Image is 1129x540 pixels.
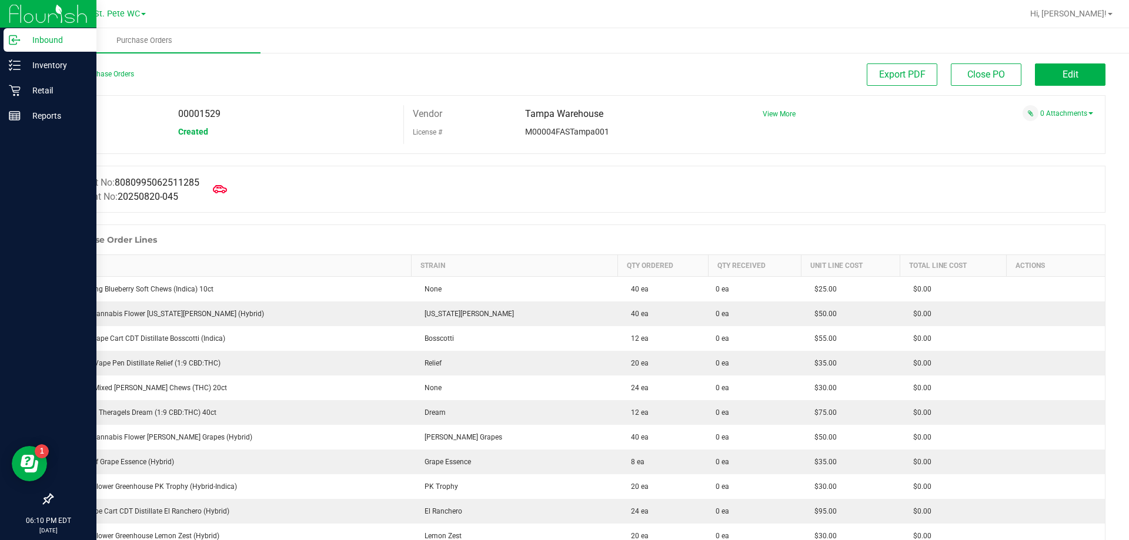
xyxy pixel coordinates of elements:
[28,28,260,53] a: Purchase Orders
[419,359,442,367] span: Relief
[809,482,837,491] span: $30.00
[1063,69,1078,80] span: Edit
[60,506,405,516] div: FT 1g Vape Cart CDT Distillate El Ranchero (Hybrid)
[907,458,931,466] span: $0.00
[625,285,649,293] span: 40 ea
[801,255,900,277] th: Unit Line Cost
[907,532,931,540] span: $0.00
[115,177,199,188] span: 8080995062511285
[53,255,412,277] th: Item
[1030,9,1107,18] span: Hi, [PERSON_NAME]!
[907,433,931,441] span: $0.00
[9,59,21,71] inline-svg: Inventory
[951,63,1021,86] button: Close PO
[178,108,221,119] span: 00001529
[625,384,649,392] span: 24 ea
[419,532,462,540] span: Lemon Zest
[5,515,91,526] p: 06:10 PM EDT
[35,444,49,458] iframe: Resource center unread badge
[419,334,454,343] span: Bosscotti
[716,481,729,492] span: 0 ea
[419,458,471,466] span: Grape Essence
[101,35,188,46] span: Purchase Orders
[907,285,931,293] span: $0.00
[412,255,618,277] th: Strain
[21,58,91,72] p: Inventory
[809,310,837,318] span: $50.00
[419,310,514,318] span: [US_STATE][PERSON_NAME]
[1006,255,1105,277] th: Actions
[625,507,649,515] span: 24 ea
[625,310,649,318] span: 40 ea
[60,284,405,294] div: WNA 10mg Blueberry Soft Chews (Indica) 10ct
[716,358,729,368] span: 0 ea
[625,482,649,491] span: 20 ea
[716,284,729,294] span: 0 ea
[60,407,405,418] div: SW 10mg Theragels Dream (1:9 CBD:THC) 40ct
[1035,63,1105,86] button: Edit
[208,177,232,201] span: Mark as Arrived
[809,285,837,293] span: $25.00
[907,482,931,491] span: $0.00
[809,532,837,540] span: $30.00
[5,526,91,535] p: [DATE]
[118,191,178,202] span: 20250820-045
[809,433,837,441] span: $50.00
[809,359,837,367] span: $35.00
[867,63,937,86] button: Export PDF
[21,33,91,47] p: Inbound
[809,507,837,515] span: $95.00
[1023,105,1038,121] span: Attach a document
[9,110,21,122] inline-svg: Reports
[413,105,442,123] label: Vendor
[716,457,729,467] span: 0 ea
[907,384,931,392] span: $0.00
[900,255,1006,277] th: Total Line Cost
[413,123,442,141] label: License #
[907,507,931,515] span: $0.00
[716,383,729,393] span: 0 ea
[625,408,649,417] span: 12 ea
[419,285,442,293] span: None
[625,433,649,441] span: 40 ea
[60,432,405,442] div: FT 3.5g Cannabis Flower [PERSON_NAME] Grapes (Hybrid)
[907,310,931,318] span: $0.00
[763,110,796,118] a: View More
[809,408,837,417] span: $75.00
[419,482,458,491] span: PK Trophy
[625,532,649,540] span: 20 ea
[716,308,729,319] span: 0 ea
[61,176,199,190] label: Manifest No:
[21,83,91,98] p: Retail
[419,384,442,392] span: None
[907,408,931,417] span: $0.00
[525,108,603,119] span: Tampa Warehouse
[716,333,729,344] span: 0 ea
[625,359,649,367] span: 20 ea
[419,507,462,515] span: El Ranchero
[61,190,178,204] label: Shipment No:
[716,432,729,442] span: 0 ea
[419,433,502,441] span: [PERSON_NAME] Grapes
[21,109,91,123] p: Reports
[809,334,837,343] span: $55.00
[60,358,405,368] div: SW 0.3g Vape Pen Distillate Relief (1:9 CBD:THC)
[9,34,21,46] inline-svg: Inbound
[60,383,405,393] div: HT 5mg Mixed [PERSON_NAME] Chews (THC) 20ct
[967,69,1005,80] span: Close PO
[809,458,837,466] span: $35.00
[94,9,140,19] span: St. Pete WC
[625,458,644,466] span: 8 ea
[60,333,405,344] div: FT 0.5g Vape Cart CDT Distillate Bosscotti (Indica)
[809,384,837,392] span: $30.00
[60,308,405,319] div: FT 3.5g Cannabis Flower [US_STATE][PERSON_NAME] (Hybrid)
[709,255,801,277] th: Qty Received
[525,127,609,136] span: M00004FASTampa001
[716,506,729,516] span: 0 ea
[12,446,47,481] iframe: Resource center
[907,334,931,343] span: $0.00
[907,359,931,367] span: $0.00
[9,85,21,96] inline-svg: Retail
